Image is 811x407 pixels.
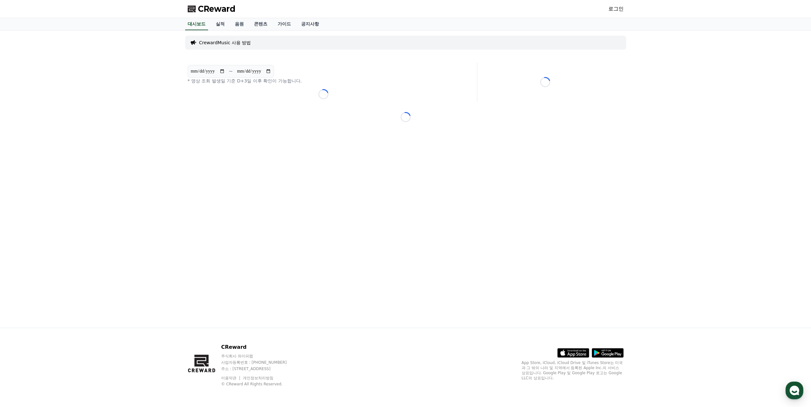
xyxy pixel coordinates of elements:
[221,343,299,351] p: CReward
[249,18,272,30] a: 콘텐츠
[522,360,624,381] p: App Store, iCloud, iCloud Drive 및 iTunes Store는 미국과 그 밖의 나라 및 지역에서 등록된 Apple Inc.의 서비스 상표입니다. Goo...
[98,211,106,216] span: 설정
[199,39,251,46] a: CrewardMusic 사용 방법
[58,212,66,217] span: 대화
[230,18,249,30] a: 음원
[185,18,208,30] a: 대시보드
[229,67,233,75] p: ~
[221,360,299,365] p: 사업자등록번호 : [PHONE_NUMBER]
[198,4,235,14] span: CReward
[608,5,624,13] a: 로그인
[221,354,299,359] p: 주식회사 와이피랩
[20,211,24,216] span: 홈
[2,202,42,218] a: 홈
[221,376,241,380] a: 이용약관
[221,366,299,371] p: 주소 : [STREET_ADDRESS]
[82,202,122,218] a: 설정
[296,18,324,30] a: 공지사항
[243,376,273,380] a: 개인정보처리방침
[188,4,235,14] a: CReward
[42,202,82,218] a: 대화
[188,78,459,84] p: * 영상 조회 발생일 기준 D+3일 이후 확인이 가능합니다.
[221,382,299,387] p: © CReward All Rights Reserved.
[211,18,230,30] a: 실적
[272,18,296,30] a: 가이드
